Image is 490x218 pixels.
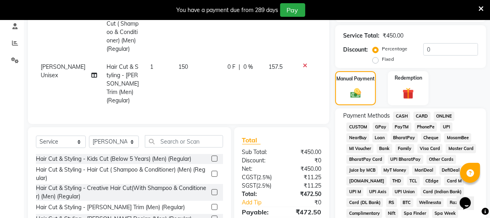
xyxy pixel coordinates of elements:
[282,182,327,190] div: ₹11.25
[346,144,373,153] span: MI Voucher
[177,6,279,14] div: You have a payment due from 289 days
[372,133,387,142] span: Loan
[427,155,456,164] span: Other Cards
[377,144,392,153] span: Bank
[367,187,389,196] span: UPI Axis
[407,176,420,186] span: TCL
[41,63,85,79] span: [PERSON_NAME] Unisex
[395,144,414,153] span: Family
[346,166,378,175] span: Juice by MCB
[447,198,472,207] span: Razorpay
[236,165,282,173] div: Net:
[385,209,398,218] span: Nift
[343,32,379,40] div: Service Total:
[282,207,327,217] div: ₹472.50
[393,112,410,121] span: CASH
[391,133,418,142] span: BharatPay
[346,122,369,132] span: CUSTOM
[434,112,454,121] span: ONLINE
[401,209,429,218] span: Spa Finder
[439,166,462,175] span: DefiDeal
[282,156,327,165] div: ₹0
[145,135,223,148] input: Search or Scan
[382,45,407,52] label: Percentage
[346,176,387,186] span: [DOMAIN_NAME]
[388,155,423,164] span: UPI BharatPay
[336,75,375,82] label: Manual Payment
[239,63,240,71] span: |
[242,174,257,181] span: CGST
[36,203,185,212] div: Hair Cut & Styling - [PERSON_NAME] Trim (Men) (Regular)
[386,198,397,207] span: RS
[446,144,476,153] span: Master Card
[36,155,191,163] div: Hair Cut & Styling - Kids Cut (Below 5 Years) (Men) (Regular)
[392,187,417,196] span: UPI Union
[440,122,452,132] span: UPI
[381,166,409,175] span: MyT Money
[346,133,369,142] span: NearBuy
[178,63,188,70] span: 150
[382,56,394,63] label: Fixed
[417,198,444,207] span: Wellnessta
[36,166,208,182] div: Hair Cut & Styling - Hair Cut ( Shampoo & Conditioner) (Men) (Regular)
[346,198,383,207] span: Card (DL Bank)
[282,190,327,198] div: ₹472.50
[343,46,368,54] div: Discount:
[373,122,389,132] span: GPay
[282,173,327,182] div: ₹11.25
[346,209,382,218] span: Complimentary
[417,144,443,153] span: Visa Card
[107,63,139,104] span: Hair Cut & Styling - [PERSON_NAME] Trim (Men) (Regular)
[421,187,464,196] span: Card (Indian Bank)
[282,148,327,156] div: ₹450.00
[343,112,390,120] span: Payment Methods
[392,122,411,132] span: PayTM
[282,165,327,173] div: ₹450.00
[242,136,261,144] span: Total
[243,63,253,71] span: 0 %
[390,176,404,186] span: THD
[236,173,282,182] div: ( )
[346,187,364,196] span: UPI M
[421,133,441,142] span: Cheque
[236,156,282,165] div: Discount:
[289,198,327,207] div: ₹0
[383,32,403,40] div: ₹450.00
[259,174,271,180] span: 2.5%
[399,86,417,100] img: _gift.svg
[236,198,289,207] a: Add Tip
[236,207,282,217] div: Payable:
[412,166,436,175] span: MariDeal
[415,122,437,132] span: PhonePe
[444,133,471,142] span: MosamBee
[36,184,208,201] div: Hair Cut & Styling - Creative Hair Cut(With Shampoo & Conditioner) (Men) (Regular)
[347,87,364,100] img: _cash.svg
[242,182,257,189] span: SGST
[432,209,458,218] span: Spa Week
[236,148,282,156] div: Sub Total:
[423,176,441,186] span: CEdge
[150,63,153,70] span: 1
[413,112,431,121] span: CARD
[258,182,270,189] span: 2.5%
[280,3,305,17] button: Pay
[236,182,282,190] div: ( )
[400,198,413,207] span: BTC
[236,190,282,198] div: Total:
[346,155,385,164] span: BharatPay Card
[269,63,283,70] span: 157.5
[227,63,235,71] span: 0 F
[456,186,482,210] iframe: chat widget
[444,176,464,186] span: Card M
[395,74,422,82] label: Redemption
